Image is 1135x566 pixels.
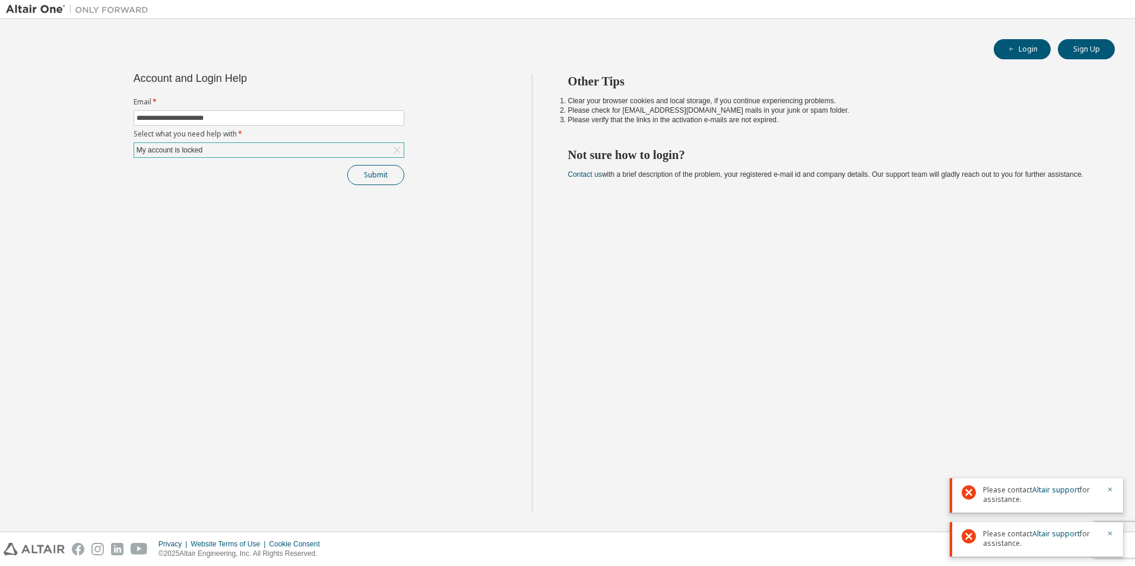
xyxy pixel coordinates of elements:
[134,97,404,107] label: Email
[1032,485,1080,495] a: Altair support
[568,170,602,179] a: Contact us
[158,549,327,559] p: © 2025 Altair Engineering, Inc. All Rights Reserved.
[568,115,1094,125] li: Please verify that the links in the activation e-mails are not expired.
[568,170,1083,179] span: with a brief description of the problem, your registered e-mail id and company details. Our suppo...
[568,106,1094,115] li: Please check for [EMAIL_ADDRESS][DOMAIN_NAME] mails in your junk or spam folder.
[134,74,350,83] div: Account and Login Help
[983,529,1099,548] span: Please contact for assistance.
[131,543,148,555] img: youtube.svg
[135,144,204,157] div: My account is locked
[269,539,326,549] div: Cookie Consent
[347,165,404,185] button: Submit
[72,543,84,555] img: facebook.svg
[994,39,1051,59] button: Login
[4,543,65,555] img: altair_logo.svg
[568,147,1094,163] h2: Not sure how to login?
[91,543,104,555] img: instagram.svg
[134,129,404,139] label: Select what you need help with
[1032,529,1080,539] a: Altair support
[983,485,1099,504] span: Please contact for assistance.
[158,539,191,549] div: Privacy
[111,543,123,555] img: linkedin.svg
[191,539,269,549] div: Website Terms of Use
[134,143,404,157] div: My account is locked
[6,4,154,15] img: Altair One
[568,74,1094,89] h2: Other Tips
[568,96,1094,106] li: Clear your browser cookies and local storage, if you continue experiencing problems.
[1058,39,1115,59] button: Sign Up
